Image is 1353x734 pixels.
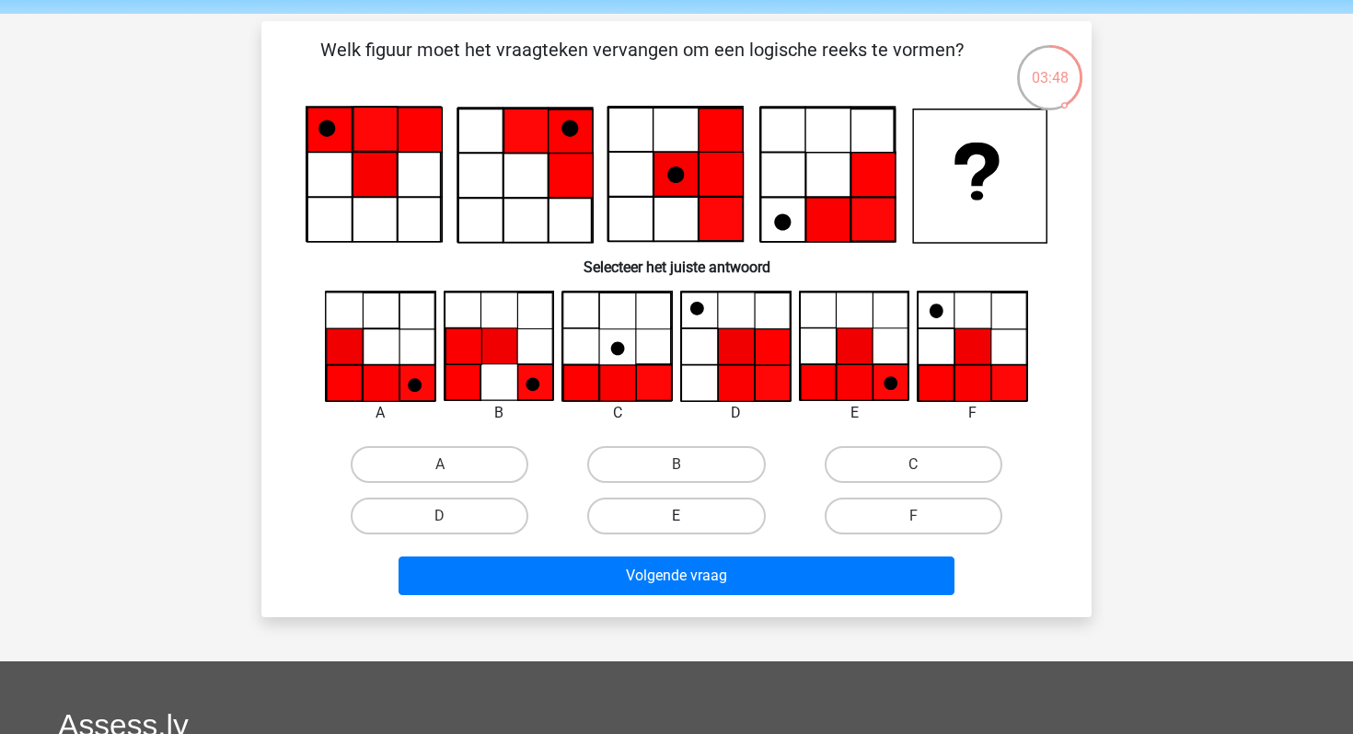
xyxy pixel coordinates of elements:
div: A [311,402,450,424]
div: B [430,402,569,424]
label: B [587,446,765,483]
div: C [548,402,687,424]
label: E [587,498,765,534]
p: Welk figuur moet het vraagteken vervangen om een logische reeks te vormen? [291,36,993,91]
div: 03:48 [1015,43,1084,89]
label: C [825,446,1002,483]
h6: Selecteer het juiste antwoord [291,244,1062,276]
div: D [666,402,805,424]
button: Volgende vraag [399,556,955,595]
label: D [351,498,528,534]
label: A [351,446,528,483]
label: F [825,498,1002,534]
div: F [903,402,1042,424]
div: E [785,402,924,424]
